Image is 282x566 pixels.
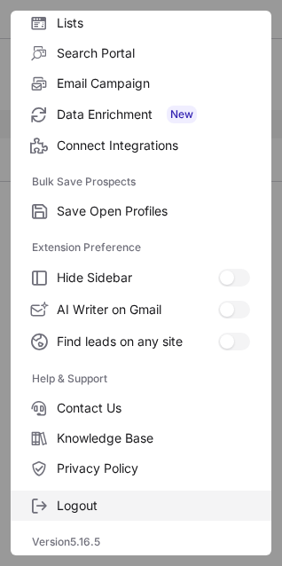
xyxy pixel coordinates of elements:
[57,430,250,446] span: Knowledge Base
[57,138,250,153] span: Connect Integrations
[11,98,271,130] label: Data Enrichment New
[57,106,250,123] span: Data Enrichment
[11,423,271,453] label: Knowledge Base
[11,453,271,483] label: Privacy Policy
[32,233,250,262] label: Extension Preference
[57,203,250,219] span: Save Open Profiles
[11,38,271,68] label: Search Portal
[57,460,250,476] span: Privacy Policy
[167,106,197,123] span: New
[11,196,271,226] label: Save Open Profiles
[57,302,218,318] span: AI Writer on Gmail
[11,294,271,326] label: AI Writer on Gmail
[32,168,250,196] label: Bulk Save Prospects
[11,326,271,358] label: Find leads on any site
[57,498,250,514] span: Logout
[11,491,271,521] label: Logout
[57,334,218,350] span: Find leads on any site
[57,45,250,61] span: Search Portal
[11,130,271,161] label: Connect Integrations
[11,68,271,98] label: Email Campaign
[11,393,271,423] label: Contact Us
[57,75,250,91] span: Email Campaign
[57,400,250,416] span: Contact Us
[11,8,271,38] label: Lists
[32,365,250,393] label: Help & Support
[57,15,250,31] span: Lists
[11,528,271,556] div: Version 5.16.5
[57,270,218,286] span: Hide Sidebar
[11,262,271,294] label: Hide Sidebar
